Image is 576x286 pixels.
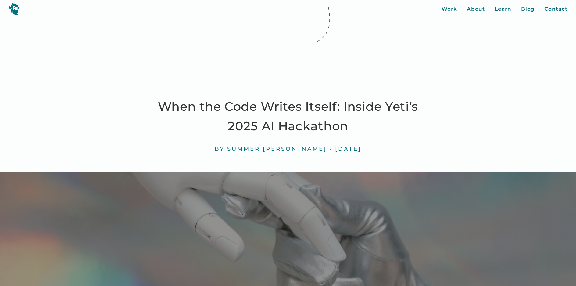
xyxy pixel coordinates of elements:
[467,5,485,13] a: About
[151,97,425,136] h1: When the Code Writes Itself: Inside Yeti’s 2025 AI Hackathon
[544,5,567,13] a: Contact
[9,3,20,15] img: yeti logo icon
[227,146,327,153] div: Summer [PERSON_NAME]
[329,146,333,153] div: -
[442,5,457,13] a: Work
[215,146,225,153] div: By
[521,5,535,13] a: Blog
[495,5,511,13] a: Learn
[335,146,361,153] div: [DATE]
